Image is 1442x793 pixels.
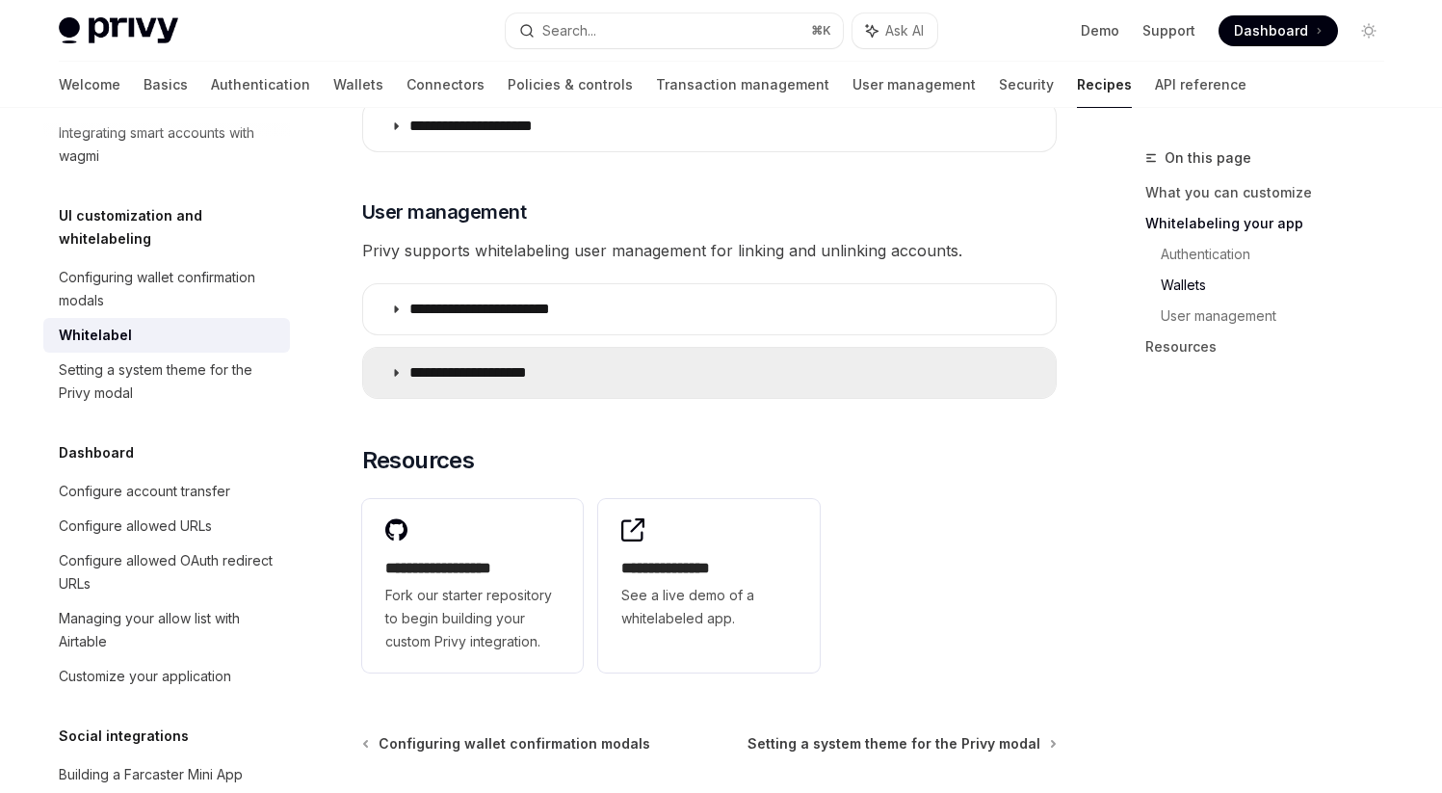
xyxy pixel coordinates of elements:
a: Configure allowed URLs [43,509,290,543]
h5: Dashboard [59,441,134,464]
span: Dashboard [1234,21,1308,40]
div: Configuring wallet confirmation modals [59,266,278,312]
a: Configure allowed OAuth redirect URLs [43,543,290,601]
a: Recipes [1077,62,1132,108]
span: ⌘ K [811,23,831,39]
a: Managing your allow list with Airtable [43,601,290,659]
div: Configure allowed URLs [59,515,212,538]
a: Transaction management [656,62,829,108]
a: Configure account transfer [43,474,290,509]
a: Security [999,62,1054,108]
a: Connectors [406,62,485,108]
span: See a live demo of a whitelabeled app. [621,584,797,630]
a: Whitelabeling your app [1145,208,1400,239]
a: Basics [144,62,188,108]
div: Configure account transfer [59,480,230,503]
a: **** **** **** ***Fork our starter repository to begin building your custom Privy integration. [362,499,584,673]
a: Demo [1081,21,1119,40]
div: Search... [542,19,596,42]
span: User management [362,198,527,225]
a: Wallets [1161,270,1400,301]
h5: UI customization and whitelabeling [59,204,290,251]
a: Integrating smart accounts with wagmi [43,116,290,173]
a: User management [1161,301,1400,331]
a: Authentication [1161,239,1400,270]
a: Setting a system theme for the Privy modal [43,353,290,410]
a: Authentication [211,62,310,108]
a: What you can customize [1145,177,1400,208]
img: light logo [59,17,178,44]
button: Toggle dark mode [1353,15,1384,46]
span: Resources [362,445,475,476]
a: Configuring wallet confirmation modals [43,260,290,318]
div: Configure allowed OAuth redirect URLs [59,549,278,595]
a: Whitelabel [43,318,290,353]
div: Customize your application [59,665,231,688]
a: Building a Farcaster Mini App [43,757,290,792]
a: Customize your application [43,659,290,694]
button: Ask AI [852,13,937,48]
span: Fork our starter repository to begin building your custom Privy integration. [385,584,561,653]
a: Resources [1145,331,1400,362]
div: Whitelabel [59,324,132,347]
a: Wallets [333,62,383,108]
div: Integrating smart accounts with wagmi [59,121,278,168]
a: Dashboard [1219,15,1338,46]
a: Configuring wallet confirmation modals [364,734,650,753]
a: Support [1142,21,1195,40]
div: Setting a system theme for the Privy modal [59,358,278,405]
div: Building a Farcaster Mini App [59,763,243,786]
a: User management [852,62,976,108]
h5: Social integrations [59,725,189,748]
div: Managing your allow list with Airtable [59,607,278,653]
span: Setting a system theme for the Privy modal [747,734,1040,753]
button: Search...⌘K [506,13,843,48]
a: API reference [1155,62,1246,108]
a: Welcome [59,62,120,108]
a: Setting a system theme for the Privy modal [747,734,1055,753]
span: Privy supports whitelabeling user management for linking and unlinking accounts. [362,237,1057,264]
span: Ask AI [885,21,924,40]
span: On this page [1165,146,1251,170]
span: Configuring wallet confirmation modals [379,734,650,753]
a: Policies & controls [508,62,633,108]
